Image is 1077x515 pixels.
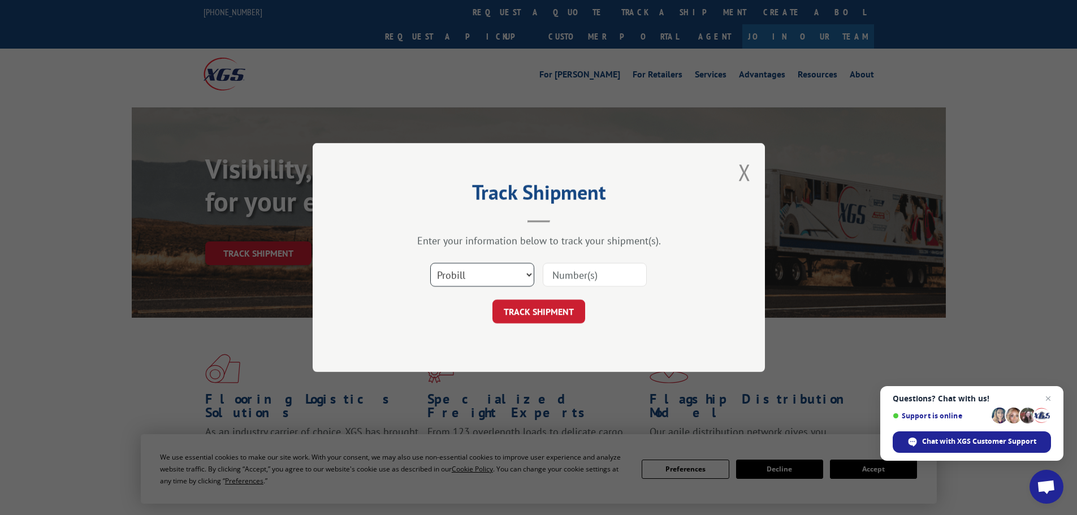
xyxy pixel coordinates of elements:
[492,300,585,323] button: TRACK SHIPMENT
[738,157,751,187] button: Close modal
[1041,392,1055,405] span: Close chat
[543,263,647,287] input: Number(s)
[1030,470,1063,504] div: Open chat
[369,184,708,206] h2: Track Shipment
[893,412,988,420] span: Support is online
[893,394,1051,403] span: Questions? Chat with us!
[922,436,1036,447] span: Chat with XGS Customer Support
[893,431,1051,453] div: Chat with XGS Customer Support
[369,234,708,247] div: Enter your information below to track your shipment(s).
